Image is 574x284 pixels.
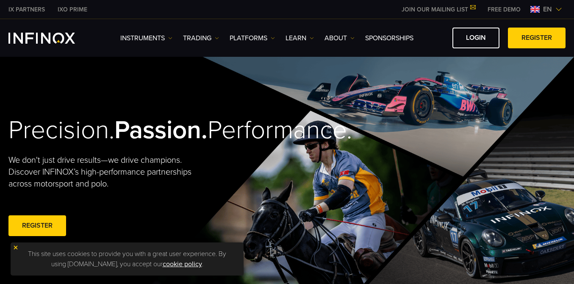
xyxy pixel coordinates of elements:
[8,215,66,236] a: REGISTER
[2,5,51,14] a: INFINOX
[163,260,202,268] a: cookie policy
[230,33,275,43] a: PLATFORMS
[324,33,355,43] a: ABOUT
[452,28,499,48] a: LOGIN
[395,6,481,13] a: JOIN OUR MAILING LIST
[540,4,555,14] span: en
[114,115,208,145] strong: Passion.
[508,28,566,48] a: REGISTER
[286,33,314,43] a: Learn
[8,33,95,44] a: INFINOX Logo
[8,115,259,146] h2: Precision. Performance.
[51,5,94,14] a: INFINOX
[365,33,413,43] a: SPONSORSHIPS
[8,154,209,190] p: We don't just drive results—we drive champions. Discover INFINOX’s high-performance partnerships ...
[15,247,239,271] p: This site uses cookies to provide you with a great user experience. By using [DOMAIN_NAME], you a...
[183,33,219,43] a: TRADING
[120,33,172,43] a: Instruments
[13,245,19,251] img: yellow close icon
[481,5,527,14] a: INFINOX MENU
